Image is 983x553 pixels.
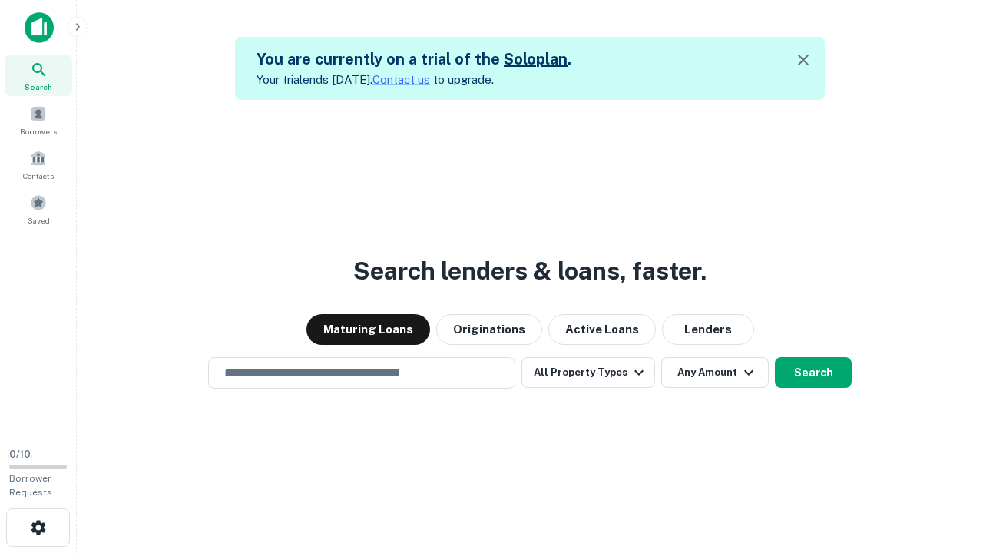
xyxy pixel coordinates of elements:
[20,125,57,137] span: Borrowers
[257,48,571,71] h5: You are currently on a trial of the .
[5,55,72,96] a: Search
[9,449,31,460] span: 0 / 10
[662,314,754,345] button: Lenders
[548,314,656,345] button: Active Loans
[257,71,571,89] p: Your trial ends [DATE]. to upgrade.
[372,73,430,86] a: Contact us
[5,99,72,141] a: Borrowers
[5,188,72,230] a: Saved
[28,214,50,227] span: Saved
[25,81,52,93] span: Search
[5,144,72,185] a: Contacts
[306,314,430,345] button: Maturing Loans
[661,357,769,388] button: Any Amount
[23,170,54,182] span: Contacts
[436,314,542,345] button: Originations
[775,357,852,388] button: Search
[504,50,568,68] a: Soloplan
[906,430,983,504] iframe: Chat Widget
[521,357,655,388] button: All Property Types
[9,473,52,498] span: Borrower Requests
[25,12,54,43] img: capitalize-icon.png
[353,253,707,290] h3: Search lenders & loans, faster.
